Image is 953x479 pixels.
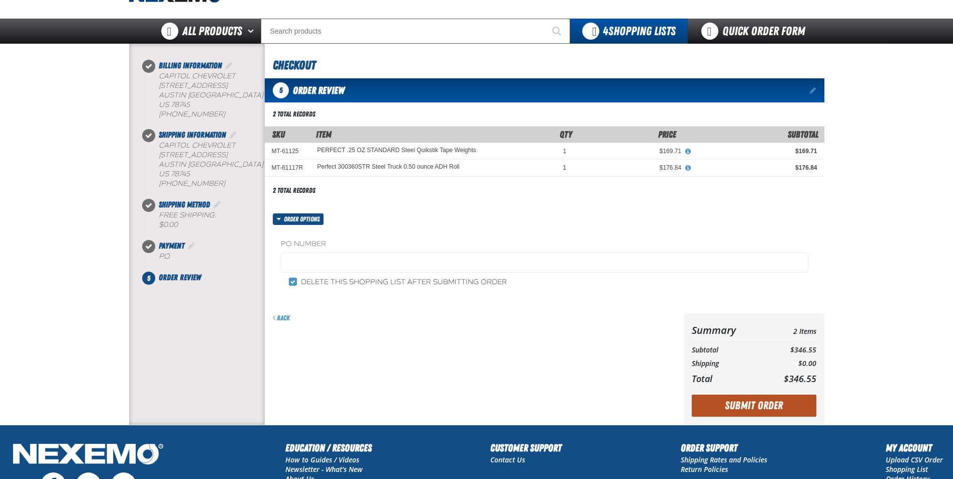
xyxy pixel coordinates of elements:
button: Order options [273,213,324,225]
a: PERFECT .25 OZ STANDARD Steel Quikstik Tape Weights [317,147,476,154]
div: Free Shipping: [159,211,265,230]
span: Payment [159,241,184,251]
span: [STREET_ADDRESS] [159,81,228,90]
span: Qty [560,129,572,140]
a: Edit items [810,87,817,94]
span: Subtotal [788,129,818,140]
span: Shopping Lists [603,24,676,38]
button: View All Prices for Perfect 300360STR Steel Truck 0.50 ounce ADH Roll [681,164,694,173]
a: Edit Shipping Method [212,200,222,209]
span: Capitol Chevrolet [159,72,236,80]
span: Billing Information [159,61,222,70]
span: [GEOGRAPHIC_DATA] [188,160,263,169]
a: Upload CSV Order [886,455,943,464]
a: SKU [272,129,285,140]
a: Return Policies [681,464,728,474]
th: Total [692,371,764,387]
input: Search [261,19,570,44]
span: AUSTIN [159,160,186,169]
h2: Education / Resources [285,440,372,455]
li: Billing Information. Step 1 of 5. Completed [149,60,265,129]
bdo: [PHONE_NUMBER] [159,179,225,188]
bdo: 78745 [171,100,190,109]
span: Shipping Information [159,130,226,140]
th: Shipping [692,357,764,371]
span: Checkout [273,58,315,72]
input: Delete this shopping list after submitting order [289,278,297,286]
h2: Order Support [681,440,767,455]
span: Order options [284,213,324,225]
div: $176.84 [695,164,817,172]
a: Edit Payment [186,241,196,251]
span: 1 [563,148,567,155]
nav: Checkout steps. Current step is Order Review. Step 5 of 5 [141,60,265,284]
a: Contact Us [490,455,525,464]
h2: Customer Support [490,440,562,455]
strong: $0.00 [159,220,178,229]
span: Capitol Chevrolet [159,141,236,150]
span: Order Review [293,84,345,96]
th: Summary [692,321,764,339]
span: Price [658,129,676,140]
span: AUSTIN [159,91,186,99]
span: $346.55 [784,373,816,385]
a: Edit Shipping Information [228,130,238,140]
span: US [159,100,169,109]
span: Order Review [159,273,201,282]
li: Payment. Step 4 of 5. Completed [149,240,265,272]
a: Back [273,314,290,322]
a: Quick Order Form [688,19,824,44]
li: Shipping Information. Step 2 of 5. Completed [149,129,265,198]
span: US [159,170,169,178]
li: Order Review. Step 5 of 5. Not Completed [149,272,265,284]
th: Subtotal [692,343,764,357]
h2: My Account [886,440,943,455]
div: $169.71 [580,147,681,155]
a: How to Guides / Videos [285,455,359,464]
span: 5 [142,272,155,285]
a: Perfect 300360STR Steel Truck 0.50 ounce ADH Roll [317,164,459,171]
a: Shipping Rates and Policies [681,455,767,464]
a: Shopping List [886,464,928,474]
span: 5 [273,82,289,98]
div: $176.84 [580,164,681,172]
span: 1 [563,164,567,171]
label: Delete this shopping list after submitting order [289,278,507,287]
div: 2 total records [273,186,315,195]
bdo: [PHONE_NUMBER] [159,110,225,118]
button: You have 4 Shopping Lists. Open to view details [570,19,688,44]
span: Item [316,129,332,140]
span: All Products [182,22,242,40]
a: Newsletter - What's New [285,464,363,474]
strong: 4 [603,24,608,38]
li: Shipping Method. Step 3 of 5. Completed [149,199,265,240]
a: Edit Billing Information [224,61,234,70]
td: MT-61125 [265,143,310,160]
span: Shipping Method [159,200,210,209]
button: View All Prices for PERFECT .25 OZ STANDARD Steel Quikstik Tape Weights [681,147,694,156]
td: $346.55 [763,343,816,357]
span: [STREET_ADDRESS] [159,151,228,159]
img: Nexemo Logo [10,440,166,470]
td: MT-61117R [265,160,310,176]
div: 2 total records [273,109,315,119]
td: 2 Items [763,321,816,339]
bdo: 78745 [171,170,190,178]
div: P.O. [159,252,265,262]
td: $0.00 [763,357,816,371]
span: [GEOGRAPHIC_DATA] [188,91,263,99]
label: PO Number [281,240,808,249]
div: $169.71 [695,147,817,155]
button: Start Searching [545,19,570,44]
button: Submit Order [692,395,816,417]
button: Open All Products pages [244,19,261,44]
